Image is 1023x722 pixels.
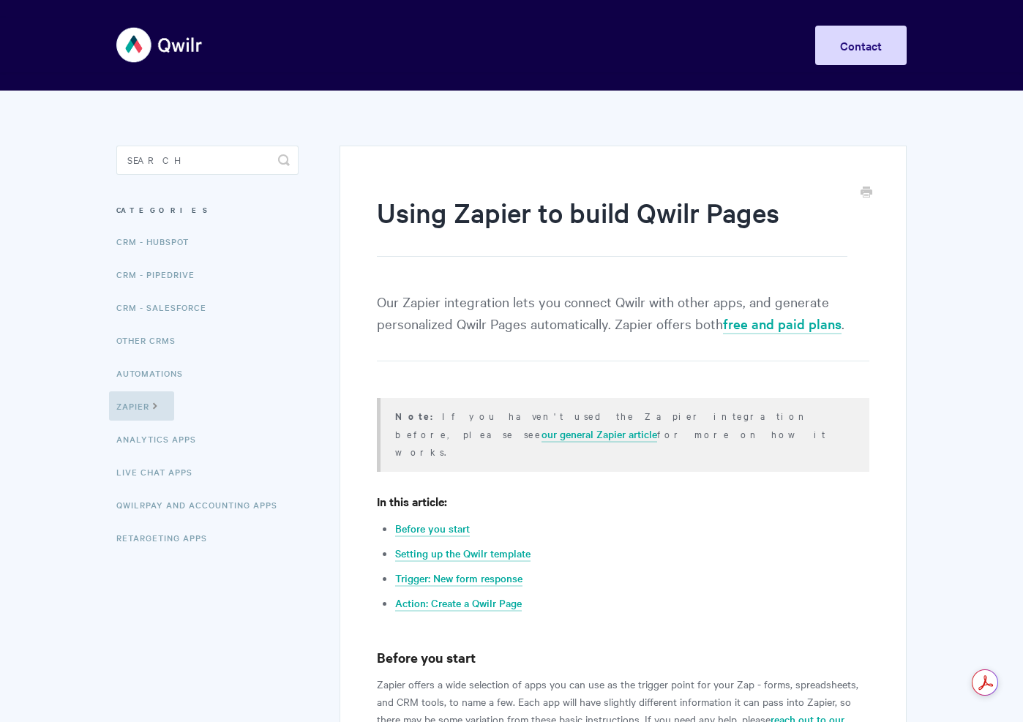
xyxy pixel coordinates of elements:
a: Contact [815,26,907,65]
h3: Before you start [377,647,869,668]
a: CRM - Salesforce [116,293,217,322]
strong: In this article: [377,493,447,509]
a: QwilrPay and Accounting Apps [116,490,288,519]
a: Other CRMs [116,326,187,355]
input: Search [116,146,299,175]
p: Our Zapier integration lets you connect Qwilr with other apps, and generate personalized Qwilr Pa... [377,290,869,361]
a: Trigger: New form response [395,571,522,587]
p: If you haven't used the Zapier integration before, please see for more on how it works. [395,407,851,460]
a: Analytics Apps [116,424,207,454]
strong: Note: [395,409,442,423]
a: Action: Create a Qwilr Page [395,595,522,612]
a: Retargeting Apps [116,523,218,552]
a: Zapier [109,391,174,421]
a: Automations [116,358,194,388]
a: Live Chat Apps [116,457,203,486]
a: free and paid plans [723,315,842,334]
h1: Using Zapier to build Qwilr Pages [377,194,847,257]
a: Before you start [395,521,470,537]
a: CRM - Pipedrive [116,260,206,289]
a: Print this Article [861,185,872,201]
a: our general Zapier article [542,426,657,443]
a: Setting up the Qwilr template [395,546,531,562]
img: Qwilr Help Center [116,18,203,72]
h3: Categories [116,197,299,223]
a: CRM - HubSpot [116,227,200,256]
